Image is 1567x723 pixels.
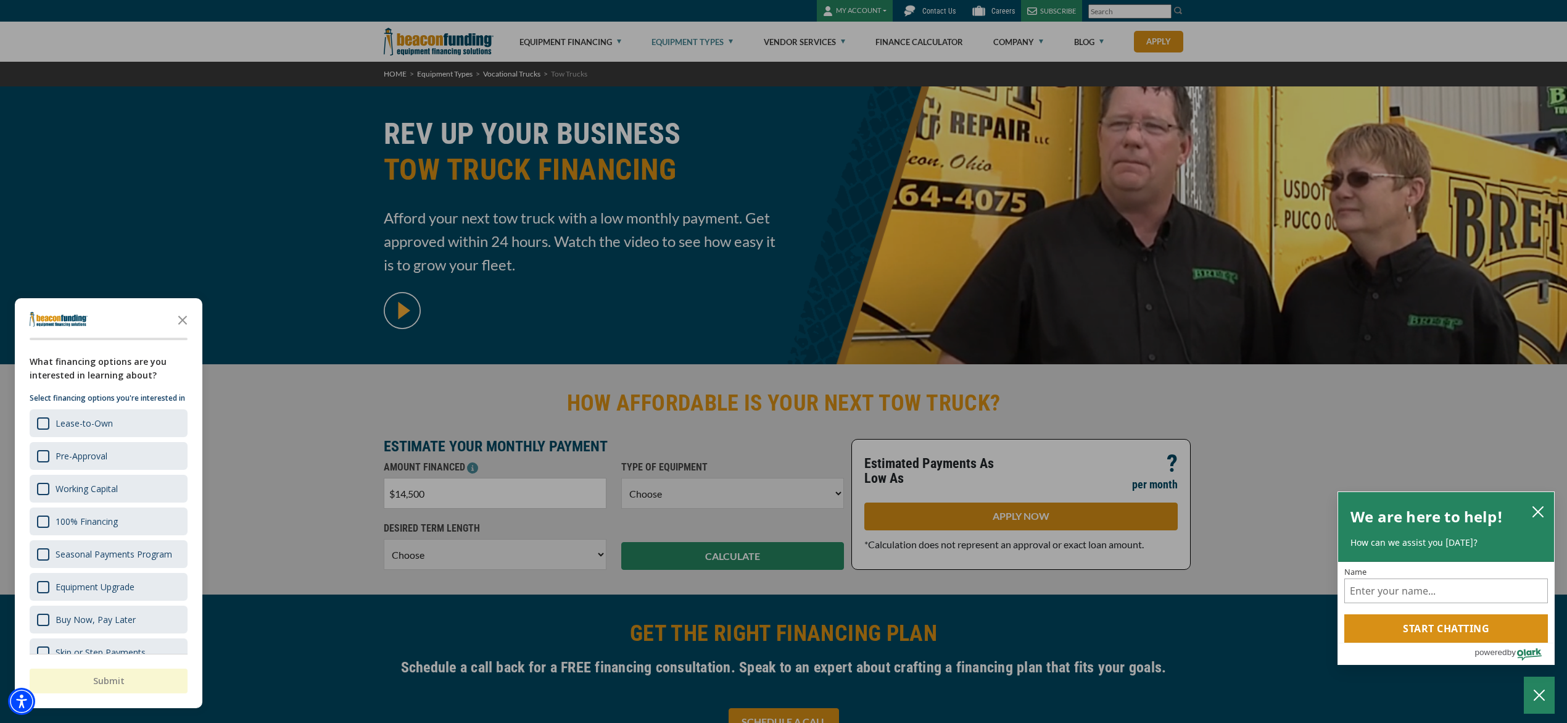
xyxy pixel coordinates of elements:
img: Company logo [30,312,88,327]
div: Working Capital [30,475,188,503]
div: Pre-Approval [56,450,107,462]
div: Pre-Approval [30,442,188,470]
label: Name [1344,568,1548,576]
div: 100% Financing [30,508,188,535]
button: Submit [30,669,188,693]
div: Equipment Upgrade [56,581,134,593]
input: Name [1344,579,1548,603]
button: close chatbox [1528,503,1548,520]
button: Close the survey [170,307,195,332]
span: powered [1474,645,1507,660]
div: Survey [15,298,202,708]
div: olark chatbox [1338,491,1555,666]
div: What financing options are you interested in learning about? [30,355,188,382]
div: Lease-to-Own [30,409,188,437]
button: Close Chatbox [1524,677,1555,714]
p: Select financing options you're interested in [30,392,188,404]
p: How can we assist you [DATE]? [1350,537,1542,549]
div: Equipment Upgrade [30,573,188,601]
div: Buy Now, Pay Later [30,606,188,633]
div: Skip or Step Payments [30,638,188,666]
span: by [1507,645,1516,660]
div: Lease-to-Own [56,417,113,429]
button: Start chatting [1344,614,1548,643]
div: Buy Now, Pay Later [56,614,136,625]
div: 100% Financing [56,516,118,527]
div: Seasonal Payments Program [30,540,188,568]
div: Seasonal Payments Program [56,548,172,560]
div: Working Capital [56,483,118,495]
a: Powered by Olark [1474,643,1554,664]
div: Skip or Step Payments [56,646,146,658]
div: Accessibility Menu [8,688,35,715]
h2: We are here to help! [1350,504,1503,529]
